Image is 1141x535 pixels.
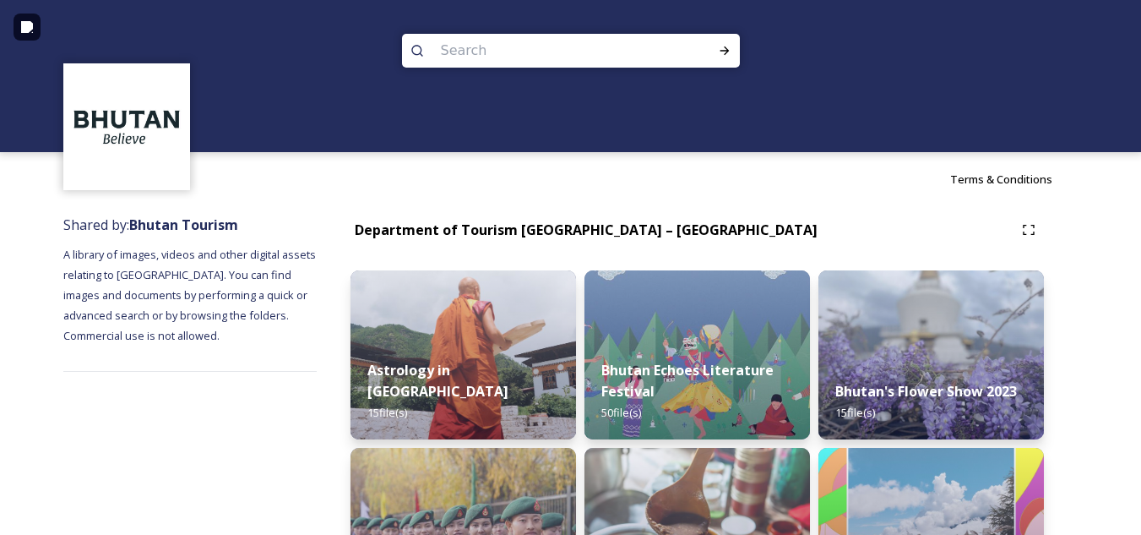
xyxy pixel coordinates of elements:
[367,405,407,420] span: 15 file(s)
[63,247,318,343] span: A library of images, videos and other digital assets relating to [GEOGRAPHIC_DATA]. You can find ...
[63,216,238,234] span: Shared by:
[129,216,238,234] strong: Bhutan Tourism
[835,405,875,420] span: 15 file(s)
[355,221,818,239] strong: Department of Tourism [GEOGRAPHIC_DATA] – [GEOGRAPHIC_DATA]
[432,32,664,69] input: Search
[835,382,1017,401] strong: Bhutan's Flower Show 2023
[950,169,1078,189] a: Terms & Conditions
[66,66,188,188] img: BT_Logo_BB_Lockup_CMYK_High%2520Res.jpg
[818,270,1044,439] img: Bhutan%2520Flower%2520Show2.jpg
[350,270,576,439] img: _SCH1465.jpg
[601,361,774,401] strong: Bhutan Echoes Literature Festival
[584,270,810,439] img: Bhutan%2520Echoes7.jpg
[950,172,1052,187] span: Terms & Conditions
[367,361,508,401] strong: Astrology in [GEOGRAPHIC_DATA]
[601,405,641,420] span: 50 file(s)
